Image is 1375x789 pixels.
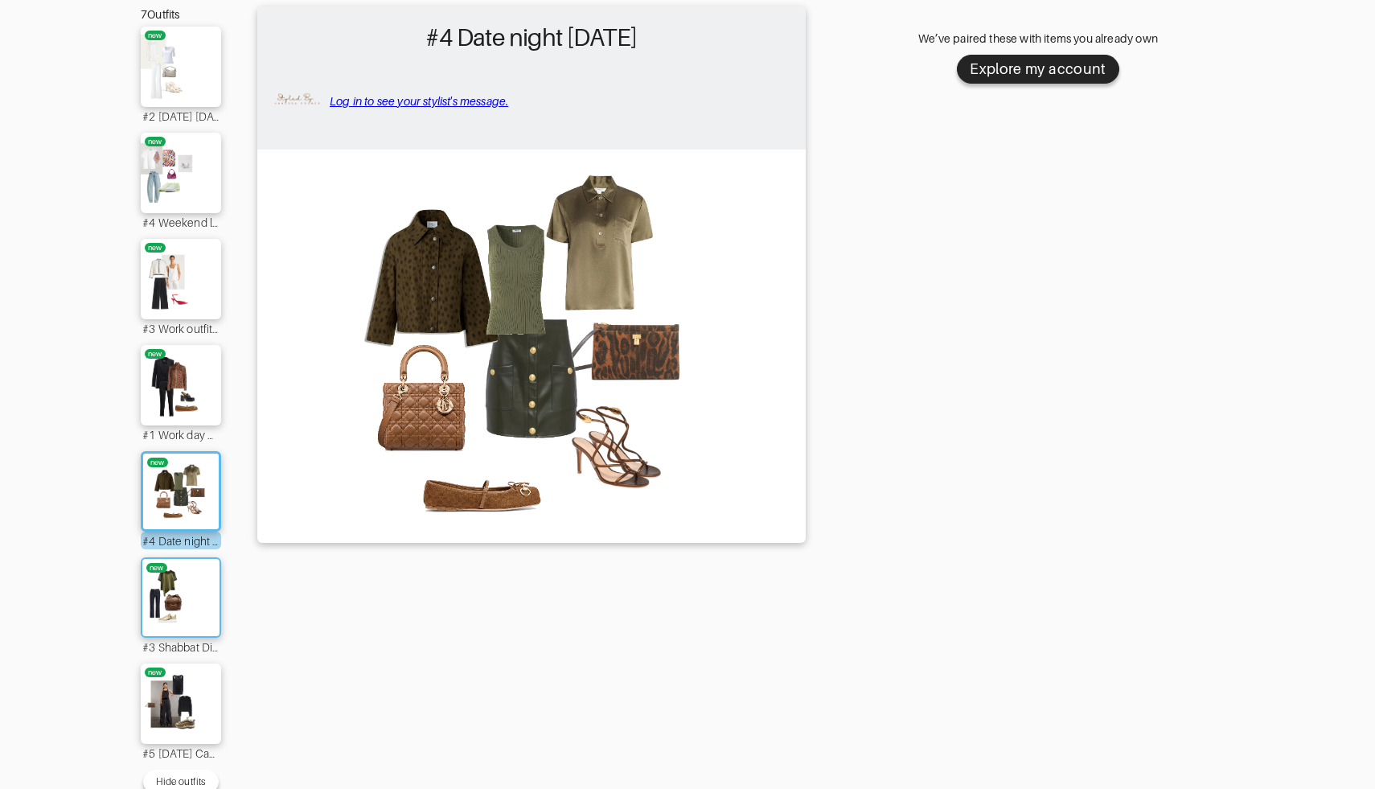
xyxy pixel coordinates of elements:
img: Outfit #5 Sunday Casual look October 5th [135,672,227,736]
div: 7 Outfits [141,6,221,23]
img: Outfit #2 Yom Kippur October 2nd [135,35,227,99]
div: new [148,243,162,253]
div: #5 [DATE] Casual look [DATE] [141,744,221,762]
div: new [150,458,165,467]
img: Outfit #4 Weekend look casual October 4th [135,141,227,205]
div: new [148,668,162,677]
div: Hide outfits [156,775,205,789]
div: We’ve paired these with items you already own [842,31,1234,47]
img: Outfit #4 Date night October 4th [265,158,798,532]
div: new [148,31,162,40]
div: #4 Date night [DATE] [141,532,221,549]
h2: #4 Date night [DATE] [265,14,798,61]
img: Outfit #4 Date night October 4th [138,462,223,521]
div: new [150,563,164,573]
img: avatar [273,77,322,125]
img: Outfit #3 Shabbat Dinner October 3rd [137,567,224,628]
div: #4 Weekend look casual [DATE] [141,213,221,231]
img: Outfit #1 Work day outfit October 1st [135,353,227,417]
div: #1 Work day outfit [DATE] [141,425,221,443]
div: #2 [DATE] [DATE] [141,107,221,125]
div: #3 Shabbat Dinner [DATE] [141,638,221,655]
div: #3 Work outfit [DATE] [141,319,221,337]
div: new [148,137,162,146]
div: Explore my account [970,60,1106,79]
img: Outfit #3 Work outfit October 3rd [135,247,227,311]
a: Log in to see your stylist's message. [330,95,508,108]
div: new [148,349,162,359]
button: Explore my account [957,55,1118,84]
